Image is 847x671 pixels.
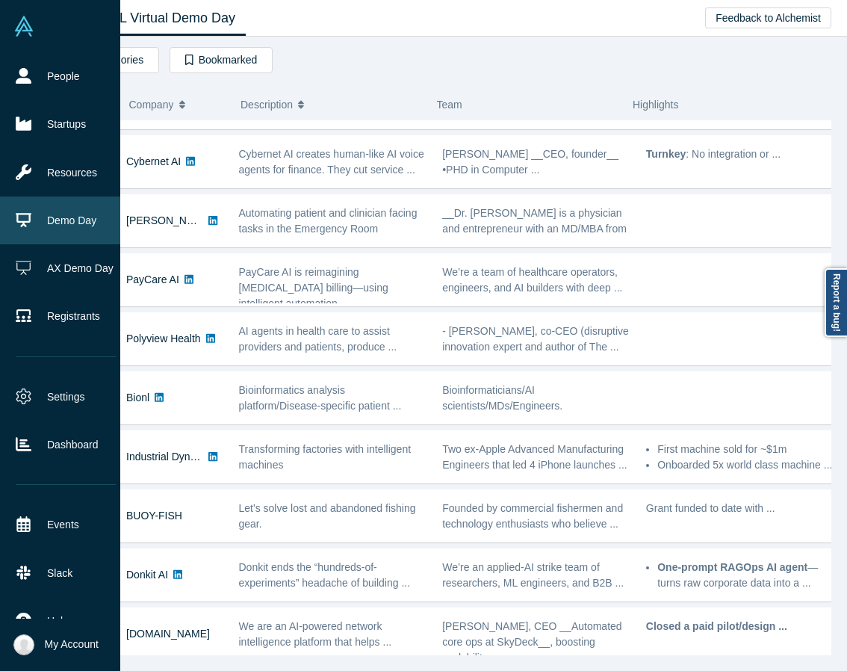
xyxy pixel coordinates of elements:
a: Industrial Dynamics [126,451,217,463]
strong: Closed a paid pilot/design ... [646,620,787,632]
span: Donkit ends the “hundreds-of-experiments” headache of building ... [239,561,411,589]
span: Bioinformaticians/AI scientists/MDs/Engineers. [442,384,562,412]
span: - [PERSON_NAME], co-CEO (disruptive innovation expert and author of The ... [442,325,629,353]
a: Report a bug! [825,268,847,337]
span: Help [47,613,69,629]
span: [PERSON_NAME] __CEO, founder__ •PHD in Computer ... [442,148,618,176]
span: Founded by commercial fishermen and technology enthusiasts who believe ... [442,502,623,530]
a: Donkit AI [126,569,168,581]
span: Bioinformatics analysis platform/Disease-specific patient ... [239,384,402,412]
strong: One-prompt RAGOps AI agent [657,561,807,573]
span: [PERSON_NAME], CEO __Automated core ops at SkyDeck__, boosting scalability ... [442,620,621,664]
span: Highlights [633,99,678,111]
p: : No integration or ... [646,146,834,162]
a: PayCare AI [126,273,179,285]
span: Automating patient and clinician facing tasks in the Emergency Room [239,207,418,235]
button: Company [129,89,226,120]
img: Alchemist Vault Logo [13,16,34,37]
a: Class XL Virtual Demo Day [63,1,246,36]
span: PayCare AI is reimagining [MEDICAL_DATA] billing—using intelligent automation ... [239,266,388,309]
a: BUOY-FISH [126,510,182,522]
button: Description [241,89,421,120]
button: My Account [13,634,99,655]
span: Description [241,89,293,120]
span: Company [129,89,174,120]
span: We are an AI-powered network intelligence platform that helps ... [239,620,392,648]
a: [DOMAIN_NAME] [126,628,210,640]
strong: Turnkey [646,148,686,160]
a: Bionl [126,392,149,403]
li: Onboarded 5x world class machine ... [657,457,834,473]
li: — turns raw corporate data into a ... [657,560,834,591]
li: First machine sold for ~$1m [657,442,834,457]
a: [PERSON_NAME] [126,214,212,226]
p: Grant funded to date with ... [646,501,834,516]
span: AI agents in health care to assist providers and patients, produce ... [239,325,397,353]
span: My Account [45,637,99,652]
button: Feedback to Alchemist [705,7,831,28]
span: Team [437,99,462,111]
a: Сybernet AI [126,155,181,167]
span: Two ex-Apple Advanced Manufacturing Engineers that led 4 iPhone launches ... [442,443,627,471]
img: Anna Sanchez's Account [13,634,34,655]
span: __Dr. [PERSON_NAME] is a physician and entrepreneur with an MD/MBA from ... [442,207,627,250]
span: Cybernet AI creates human-like AI voice agents for finance. They cut service ... [239,148,424,176]
span: We’re a team of healthcare operators, engineers, and AI builders with deep ... [442,266,622,294]
span: Let's solve lost and abandoned fishing gear. [239,502,416,530]
span: Transforming factories with intelligent machines [239,443,412,471]
span: We’re an applied-AI strike team of researchers, ML engineers, and B2B ... [442,561,624,589]
a: Polyview Health [126,333,201,344]
button: Bookmarked [170,47,273,73]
